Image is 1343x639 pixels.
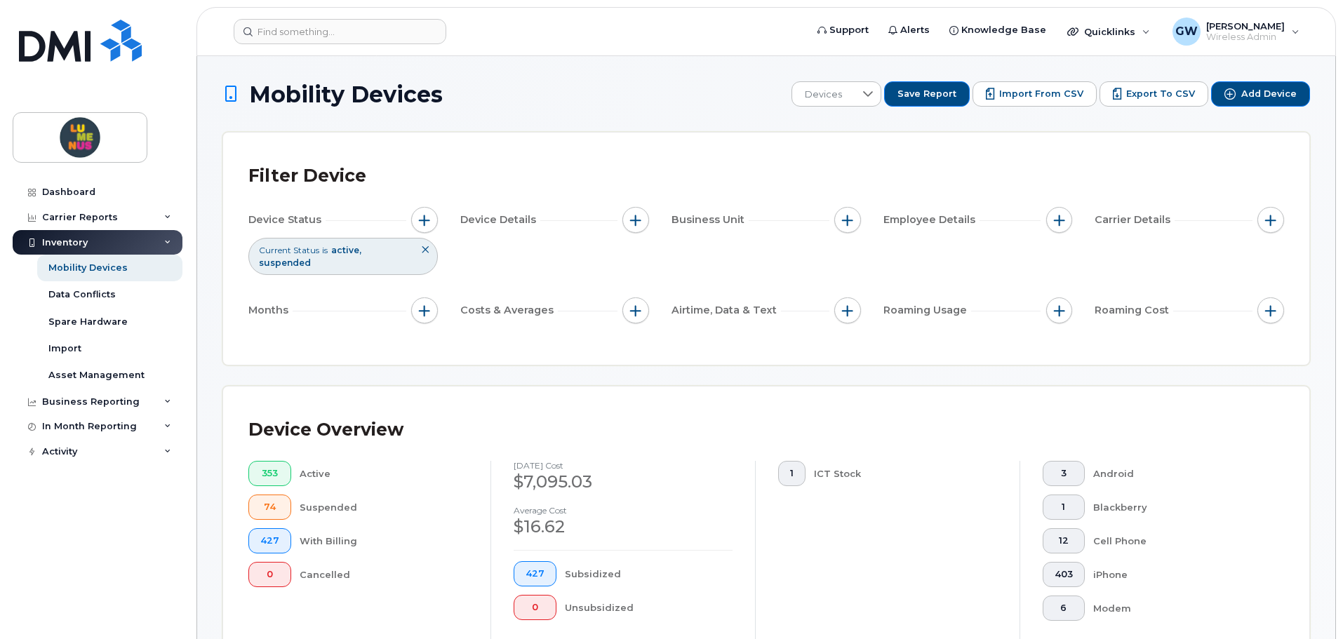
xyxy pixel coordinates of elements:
[1055,468,1073,479] span: 3
[778,461,806,486] button: 1
[514,561,556,586] button: 427
[514,595,556,620] button: 0
[249,82,443,107] span: Mobility Devices
[792,82,855,107] span: Devices
[1095,303,1173,318] span: Roaming Cost
[897,88,956,100] span: Save Report
[1043,596,1085,621] button: 6
[260,535,279,546] span: 427
[248,412,403,448] div: Device Overview
[1241,88,1297,100] span: Add Device
[565,595,733,620] div: Unsubsidized
[514,461,733,470] h4: [DATE] cost
[999,88,1083,100] span: Import from CSV
[526,602,544,613] span: 0
[671,303,781,318] span: Airtime, Data & Text
[883,303,971,318] span: Roaming Usage
[300,562,469,587] div: Cancelled
[1093,528,1262,553] div: Cell Phone
[973,81,1097,107] button: Import from CSV
[1093,596,1262,621] div: Modem
[248,562,291,587] button: 0
[1043,528,1085,553] button: 12
[814,461,998,486] div: ICT Stock
[300,528,469,553] div: With Billing
[1100,81,1208,107] button: Export to CSV
[884,81,970,107] button: Save Report
[790,468,794,479] span: 1
[1055,569,1073,580] span: 403
[248,461,291,486] button: 353
[1095,213,1175,227] span: Carrier Details
[526,568,544,579] span: 427
[671,213,749,227] span: Business Unit
[1093,562,1262,587] div: iPhone
[1043,495,1085,520] button: 1
[248,303,293,318] span: Months
[1126,88,1195,100] span: Export to CSV
[1093,495,1262,520] div: Blackberry
[248,158,366,194] div: Filter Device
[322,244,328,256] span: is
[1211,81,1310,107] button: Add Device
[260,502,279,513] span: 74
[259,244,319,256] span: Current Status
[248,528,291,553] button: 427
[883,213,980,227] span: Employee Details
[1043,461,1085,486] button: 3
[460,213,540,227] span: Device Details
[1055,603,1073,614] span: 6
[460,303,558,318] span: Costs & Averages
[331,245,361,255] span: active
[300,495,469,520] div: Suspended
[1093,461,1262,486] div: Android
[1043,562,1085,587] button: 403
[260,468,279,479] span: 353
[259,257,311,268] span: suspended
[514,515,733,539] div: $16.62
[248,495,291,520] button: 74
[565,561,733,586] div: Subsidized
[260,569,279,580] span: 0
[514,506,733,515] h4: Average cost
[248,213,326,227] span: Device Status
[1055,535,1073,546] span: 12
[300,461,469,486] div: Active
[514,470,733,494] div: $7,095.03
[1055,502,1073,513] span: 1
